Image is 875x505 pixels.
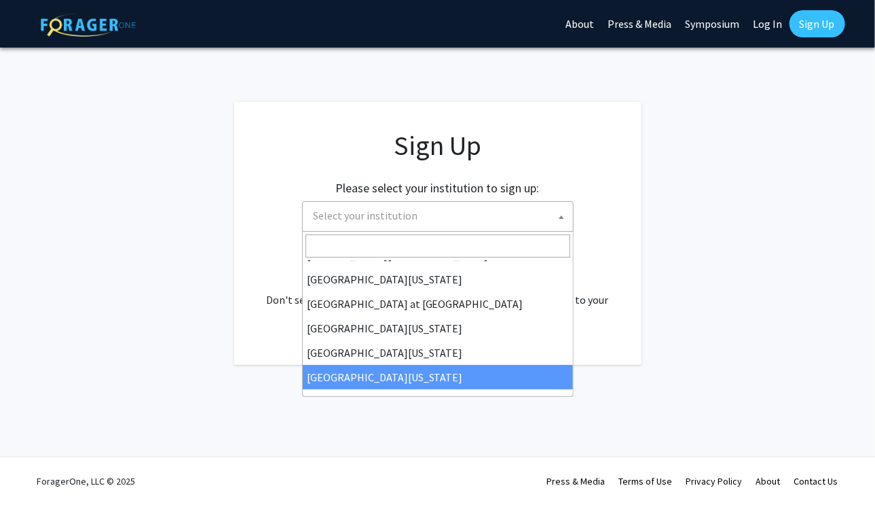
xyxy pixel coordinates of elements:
[314,209,418,222] span: Select your institution
[261,259,614,324] div: Already have an account? . Don't see your institution? about bringing ForagerOne to your institut...
[303,267,573,292] li: [GEOGRAPHIC_DATA][US_STATE]
[303,292,573,316] li: [GEOGRAPHIC_DATA] at [GEOGRAPHIC_DATA]
[336,181,540,196] h2: Please select your institution to sign up:
[308,202,573,230] span: Select your institution
[303,389,573,414] li: [PERSON_NAME][GEOGRAPHIC_DATA]
[302,201,574,232] span: Select your institution
[547,475,606,487] a: Press & Media
[10,444,58,495] iframe: Chat
[794,475,838,487] a: Contact Us
[789,10,845,37] a: Sign Up
[686,475,743,487] a: Privacy Policy
[303,365,573,389] li: [GEOGRAPHIC_DATA][US_STATE]
[303,341,573,365] li: [GEOGRAPHIC_DATA][US_STATE]
[756,475,781,487] a: About
[619,475,673,487] a: Terms of Use
[261,129,614,162] h1: Sign Up
[41,13,136,37] img: ForagerOne Logo
[305,234,570,258] input: Search
[37,457,136,505] div: ForagerOne, LLC © 2025
[303,316,573,341] li: [GEOGRAPHIC_DATA][US_STATE]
